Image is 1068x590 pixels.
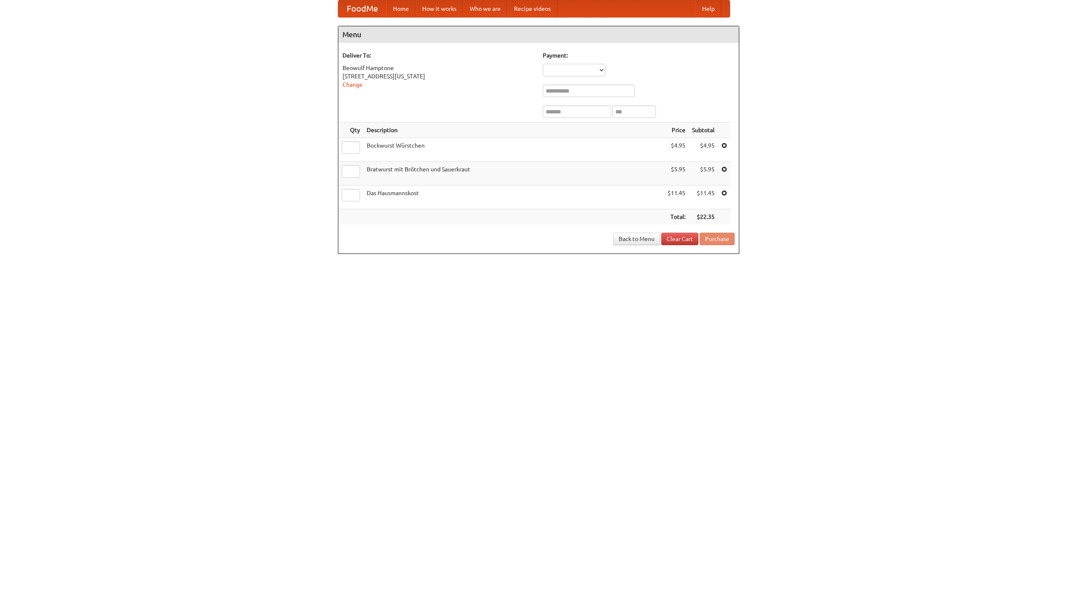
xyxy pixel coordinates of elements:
[507,0,557,17] a: Recipe videos
[700,233,735,245] button: Purchase
[664,186,689,209] td: $11.45
[343,72,534,80] div: [STREET_ADDRESS][US_STATE]
[689,138,718,162] td: $4.95
[343,51,534,60] h5: Deliver To:
[664,209,689,225] th: Total:
[343,64,534,72] div: Beowulf Hamptone
[338,123,363,138] th: Qty
[338,0,386,17] a: FoodMe
[363,162,664,186] td: Bratwurst mit Brötchen und Sauerkraut
[695,0,721,17] a: Help
[689,123,718,138] th: Subtotal
[689,162,718,186] td: $5.95
[543,51,735,60] h5: Payment:
[386,0,416,17] a: Home
[664,138,689,162] td: $4.95
[363,138,664,162] td: Bockwurst Würstchen
[363,123,664,138] th: Description
[613,233,660,245] a: Back to Menu
[664,123,689,138] th: Price
[664,162,689,186] td: $5.95
[463,0,507,17] a: Who we are
[689,186,718,209] td: $11.45
[338,26,739,43] h4: Menu
[689,209,718,225] th: $22.35
[661,233,698,245] a: Clear Cart
[416,0,463,17] a: How it works
[343,81,363,88] a: Change
[363,186,664,209] td: Das Hausmannskost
